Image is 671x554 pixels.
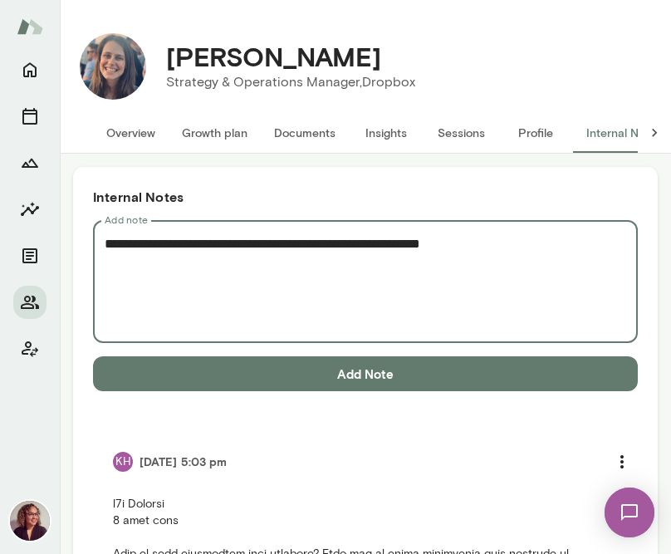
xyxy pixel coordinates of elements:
button: Sessions [13,100,47,133]
button: Growth Plan [13,146,47,179]
h6: Internal Notes [93,187,638,207]
img: Safaa Khairalla [10,501,50,541]
button: Insights [13,193,47,226]
img: Mento [17,11,43,42]
button: Growth plan [169,113,261,153]
button: Members [13,286,47,319]
h6: [DATE] 5:03 pm [140,453,227,470]
button: Insights [349,113,424,153]
button: Documents [13,239,47,272]
label: Add note [105,213,148,227]
button: Profile [498,113,573,153]
button: Overview [93,113,169,153]
button: Documents [261,113,349,153]
button: more [605,444,639,479]
button: Add Note [93,356,638,391]
button: Home [13,53,47,86]
p: Strategy & Operations Manager, Dropbox [166,72,415,92]
button: Client app [13,332,47,365]
h4: [PERSON_NAME] [166,41,381,72]
img: Mila Richman [80,33,146,100]
div: KH [113,452,133,472]
button: Sessions [424,113,498,153]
